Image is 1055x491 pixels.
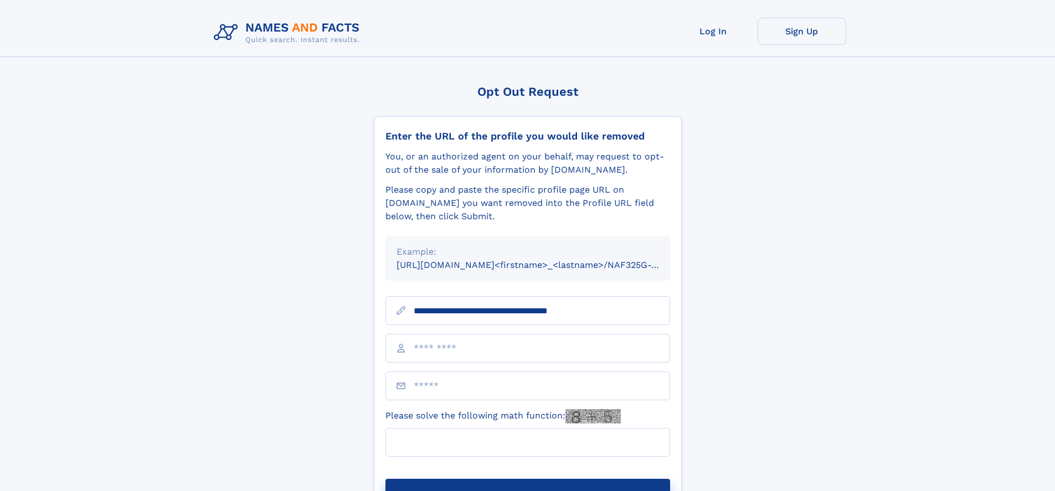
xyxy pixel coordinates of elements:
label: Please solve the following math function: [385,409,621,423]
div: Opt Out Request [374,85,682,99]
div: Please copy and paste the specific profile page URL on [DOMAIN_NAME] you want removed into the Pr... [385,183,670,223]
img: Logo Names and Facts [209,18,369,48]
div: Enter the URL of the profile you would like removed [385,130,670,142]
div: You, or an authorized agent on your behalf, may request to opt-out of the sale of your informatio... [385,150,670,177]
small: [URL][DOMAIN_NAME]<firstname>_<lastname>/NAF325G-xxxxxxxx [397,260,691,270]
div: Example: [397,245,659,259]
a: Log In [669,18,758,45]
a: Sign Up [758,18,846,45]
